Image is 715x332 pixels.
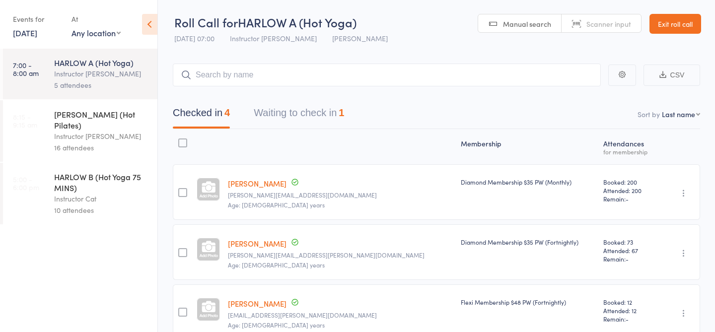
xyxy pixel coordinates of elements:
span: Booked: 73 [603,238,654,246]
span: Age: [DEMOGRAPHIC_DATA] years [228,321,325,329]
a: [PERSON_NAME] [228,238,286,249]
span: Manual search [503,19,551,29]
span: - [626,195,629,203]
span: - [626,255,629,263]
div: for membership [603,148,654,155]
span: Attended: 67 [603,246,654,255]
div: 1 [339,107,344,118]
time: 5:00 - 6:00 pm [13,175,39,191]
div: Any location [71,27,121,38]
small: natalie.bradford@qut.edu.au [228,252,453,259]
span: Attended: 200 [603,186,654,195]
button: Checked in4 [173,102,230,129]
time: 7:00 - 8:00 am [13,61,39,77]
span: Remain: [603,195,654,203]
small: Caitlin.margerison@gmail.com [228,312,453,319]
a: 8:15 -9:15 am[PERSON_NAME] (Hot Pilates)Instructor [PERSON_NAME]16 attendees [3,100,157,162]
div: Instructor [PERSON_NAME] [54,68,149,79]
div: Last name [662,109,695,119]
span: HARLOW A (Hot Yoga) [238,14,357,30]
a: [DATE] [13,27,37,38]
span: Remain: [603,255,654,263]
span: Booked: 12 [603,298,654,306]
div: Events for [13,11,62,27]
span: Age: [DEMOGRAPHIC_DATA] years [228,200,325,209]
span: Attended: 12 [603,306,654,315]
label: Sort by [638,109,660,119]
a: Exit roll call [649,14,701,34]
a: 7:00 -8:00 amHARLOW A (Hot Yoga)Instructor [PERSON_NAME]5 attendees [3,49,157,99]
span: Roll Call for [174,14,238,30]
input: Search by name [173,64,601,86]
button: CSV [643,65,700,86]
span: Booked: 200 [603,178,654,186]
a: [PERSON_NAME] [228,178,286,189]
div: Atten­dances [599,133,658,160]
div: 10 attendees [54,204,149,216]
div: Diamond Membership $35 PW (Fortnightly) [461,238,596,246]
div: At [71,11,121,27]
div: 5 attendees [54,79,149,91]
a: 5:00 -6:00 pmHARLOW B (Hot Yoga 75 MINS)Instructor Cat10 attendees [3,163,157,224]
span: Remain: [603,315,654,323]
time: 8:15 - 9:15 am [13,113,37,129]
span: Instructor [PERSON_NAME] [230,33,317,43]
div: [PERSON_NAME] (Hot Pilates) [54,109,149,131]
div: Diamond Membership $35 PW (Monthly) [461,178,596,186]
span: Scanner input [586,19,631,29]
span: - [626,315,629,323]
div: Instructor Cat [54,193,149,204]
div: Membership [457,133,600,160]
span: [DATE] 07:00 [174,33,214,43]
div: HARLOW B (Hot Yoga 75 MINS) [54,171,149,193]
button: Waiting to check in1 [254,102,344,129]
small: Leah.kilner19@hotmail.com [228,192,453,199]
div: 16 attendees [54,142,149,153]
a: [PERSON_NAME] [228,298,286,309]
div: HARLOW A (Hot Yoga) [54,57,149,68]
span: Age: [DEMOGRAPHIC_DATA] years [228,261,325,269]
div: Flexi Membership $48 PW (Fortnightly) [461,298,596,306]
div: 4 [224,107,230,118]
span: [PERSON_NAME] [332,33,388,43]
div: Instructor [PERSON_NAME] [54,131,149,142]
